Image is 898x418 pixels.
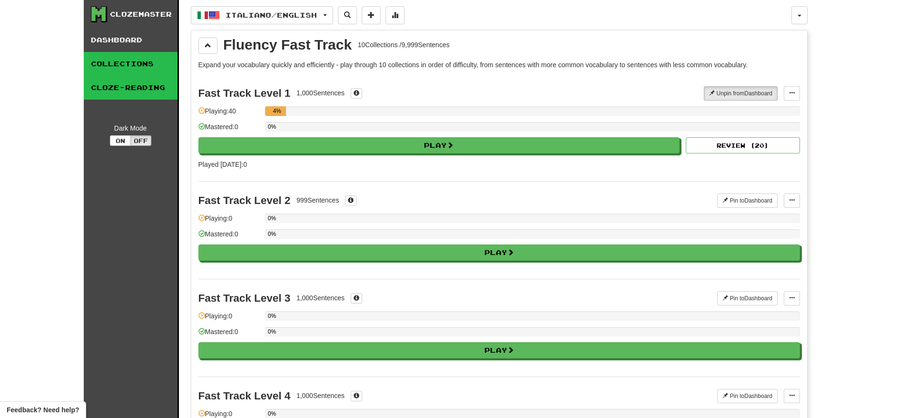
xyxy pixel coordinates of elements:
[84,28,178,52] a: Dashboard
[198,311,260,327] div: Playing: 0
[110,10,172,19] div: Clozemaster
[358,40,450,50] div: 10 Collections / 9,999 Sentences
[110,135,131,146] button: On
[226,11,317,19] span: Italiano / English
[223,38,352,52] div: Fluency Fast Track
[385,6,405,24] button: More stats
[130,135,151,146] button: Off
[717,389,778,403] button: Pin toDashboard
[198,60,800,70] p: Expand your vocabulary quickly and efficiently - play through 10 collections in order of difficul...
[717,291,778,306] button: Pin toDashboard
[198,245,800,261] button: Play
[296,293,345,303] div: 1,000 Sentences
[296,195,339,205] div: 999 Sentences
[198,122,260,138] div: Mastered: 0
[198,137,680,153] button: Play
[84,52,178,76] a: Collections
[296,88,345,98] div: 1,000 Sentences
[198,106,260,122] div: Playing: 40
[338,6,357,24] button: Search sentences
[686,137,800,153] button: Review (20)
[191,6,333,24] button: Italiano/English
[717,194,778,208] button: Pin toDashboard
[198,390,291,402] div: Fast Track Level 4
[84,76,178,100] a: Cloze-Reading
[198,161,247,168] span: Played [DATE]: 0
[198,87,291,99] div: Fast Track Level 1
[198,342,800,358] button: Play
[198,327,260,343] div: Mastered: 0
[704,86,778,101] button: Unpin fromDashboard
[198,229,260,245] div: Mastered: 0
[198,292,291,304] div: Fast Track Level 3
[7,405,79,415] span: Open feedback widget
[198,214,260,229] div: Playing: 0
[268,106,286,116] div: 4%
[198,194,291,206] div: Fast Track Level 2
[91,123,170,133] div: Dark Mode
[296,391,345,400] div: 1,000 Sentences
[362,6,381,24] button: Add sentence to collection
